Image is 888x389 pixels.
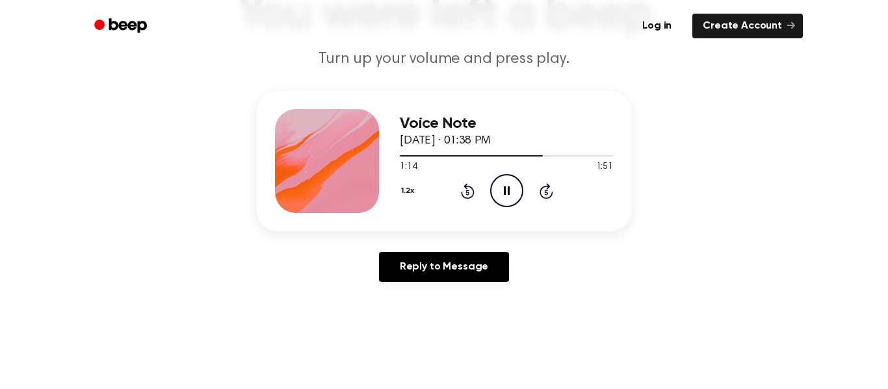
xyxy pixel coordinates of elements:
[400,115,613,132] h3: Voice Note
[692,14,803,38] a: Create Account
[400,180,419,202] button: 1.2x
[379,252,509,282] a: Reply to Message
[596,160,613,174] span: 1:51
[194,49,694,70] p: Turn up your volume and press play.
[400,135,491,147] span: [DATE] · 01:38 PM
[85,14,159,39] a: Beep
[400,160,417,174] span: 1:14
[629,11,685,41] a: Log in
